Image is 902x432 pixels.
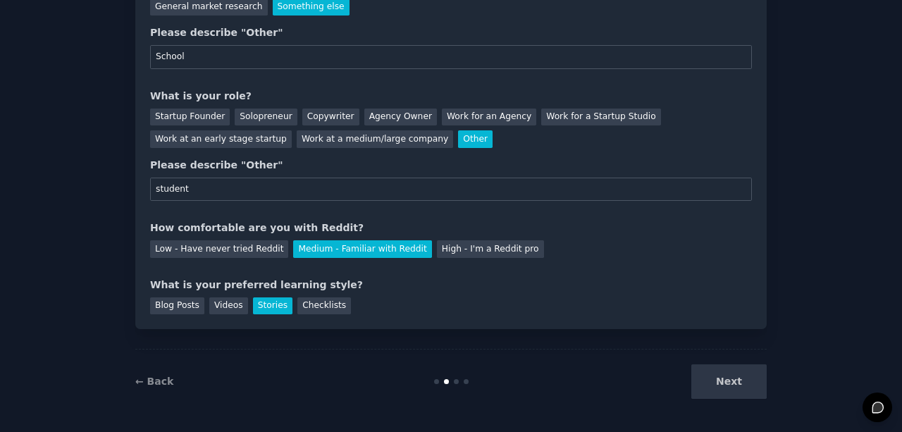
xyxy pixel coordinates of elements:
div: Other [458,130,493,148]
div: Blog Posts [150,297,204,315]
div: Agency Owner [364,109,437,126]
div: Copywriter [302,109,359,126]
div: Checklists [297,297,351,315]
div: Solopreneur [235,109,297,126]
div: Work for an Agency [442,109,536,126]
div: Please describe "Other" [150,25,752,40]
div: Medium - Familiar with Reddit [293,240,431,258]
div: Stories [253,297,292,315]
div: What is your role? [150,89,752,104]
div: Videos [209,297,248,315]
div: Please describe "Other" [150,158,752,173]
a: ← Back [135,376,173,387]
div: What is your preferred learning style? [150,278,752,292]
input: Your role [150,178,752,202]
div: Work at a medium/large company [297,130,453,148]
input: Your main objective [150,45,752,69]
div: Startup Founder [150,109,230,126]
div: Work at an early stage startup [150,130,292,148]
div: How comfortable are you with Reddit? [150,221,752,235]
div: Low - Have never tried Reddit [150,240,288,258]
div: Work for a Startup Studio [541,109,660,126]
div: High - I'm a Reddit pro [437,240,544,258]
